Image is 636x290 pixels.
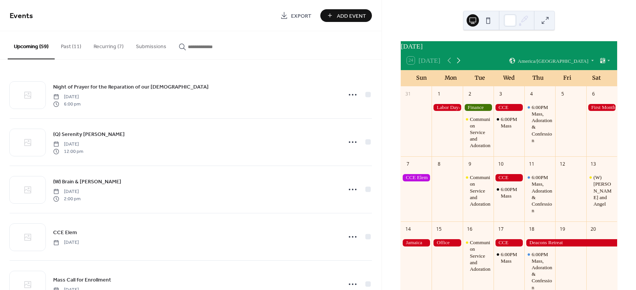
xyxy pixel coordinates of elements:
[403,89,413,99] div: 31
[53,195,80,202] span: 2:00 pm
[586,174,617,207] div: (W) Thalia and Angel
[53,141,83,148] span: [DATE]
[524,70,553,86] div: Thu
[337,12,366,20] span: Add Event
[53,83,209,91] span: Night of Prayer for the Reparation of our [DEMOGRAPHIC_DATA]
[494,239,524,246] div: CCE JH/HS Pro Life Talk
[589,89,598,99] div: 6
[494,251,524,264] div: 6:00PM Mass
[53,177,121,186] a: (W) Brain & [PERSON_NAME]
[53,94,80,101] span: [DATE]
[494,186,524,199] div: 6:00PM Mass
[432,104,462,111] div: Labor Day-Office Closed
[465,89,474,99] div: 2
[582,70,611,86] div: Sat
[496,225,505,234] div: 17
[558,159,567,169] div: 12
[501,116,521,129] div: 6:00PM Mass
[403,225,413,234] div: 14
[524,104,555,144] div: 6:00PM Mass, Adoration & Confession
[130,31,172,59] button: Submissions
[496,89,505,99] div: 3
[53,82,209,91] a: Night of Prayer for the Reparation of our [DEMOGRAPHIC_DATA]
[434,225,444,234] div: 15
[53,101,80,107] span: 6:00 pm
[401,239,432,246] div: Jamaica Festival
[532,174,552,214] div: 6:00PM Mass, Adoration & Confession
[470,116,490,149] div: Communion Service and Adoration
[8,31,55,59] button: Upcoming (59)
[53,276,111,284] span: Mass Call for Enrollment
[403,159,413,169] div: 7
[527,159,536,169] div: 11
[593,174,614,207] div: (W) [PERSON_NAME] and Angel
[558,225,567,234] div: 19
[553,70,582,86] div: Fri
[586,104,617,111] div: First Month of the Month of Anointing of the Sick
[407,70,436,86] div: Sun
[55,31,87,59] button: Past (11)
[87,31,130,59] button: Recurring (7)
[432,239,462,246] div: Office Closed
[518,58,589,63] span: America/[GEOGRAPHIC_DATA]
[10,8,33,23] span: Events
[589,159,598,169] div: 13
[501,251,521,264] div: 6:00PM Mass
[53,130,125,139] a: (Q) Serenity [PERSON_NAME]
[274,9,317,22] a: Export
[494,174,524,181] div: CCE JH/HS Pro Life Talk
[470,239,490,272] div: Communion Service and Adoration
[434,89,444,99] div: 1
[434,159,444,169] div: 8
[463,174,494,207] div: Communion Service and Adoration
[558,89,567,99] div: 5
[494,116,524,129] div: 6:00PM Mass
[463,116,494,149] div: Communion Service and Adoration
[465,159,474,169] div: 9
[53,228,77,237] a: CCE Elem
[527,89,536,99] div: 4
[463,239,494,272] div: Communion Service and Adoration
[496,159,505,169] div: 10
[53,275,111,284] a: Mass Call for Enrollment
[527,225,536,234] div: 18
[501,186,521,199] div: 6:00PM Mass
[465,70,495,86] div: Tue
[524,174,555,214] div: 6:00PM Mass, Adoration & Confession
[463,104,494,111] div: Finance Meeting
[53,229,77,237] span: CCE Elem
[436,70,465,86] div: Mon
[53,178,121,186] span: (W) Brain & [PERSON_NAME]
[320,9,372,22] button: Add Event
[494,70,524,86] div: Wed
[532,104,552,144] div: 6:00PM Mass, Adoration & Confession
[401,41,617,51] div: [DATE]
[401,174,432,181] div: CCE Elem First Class
[291,12,311,20] span: Export
[53,148,83,155] span: 12:00 pm
[465,225,474,234] div: 16
[524,239,617,246] div: Deacons Retreat
[470,174,490,207] div: Communion Service and Adoration
[53,188,80,195] span: [DATE]
[589,225,598,234] div: 20
[494,104,524,111] div: CCE JH/HS Pro Life Talk
[53,239,79,246] span: [DATE]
